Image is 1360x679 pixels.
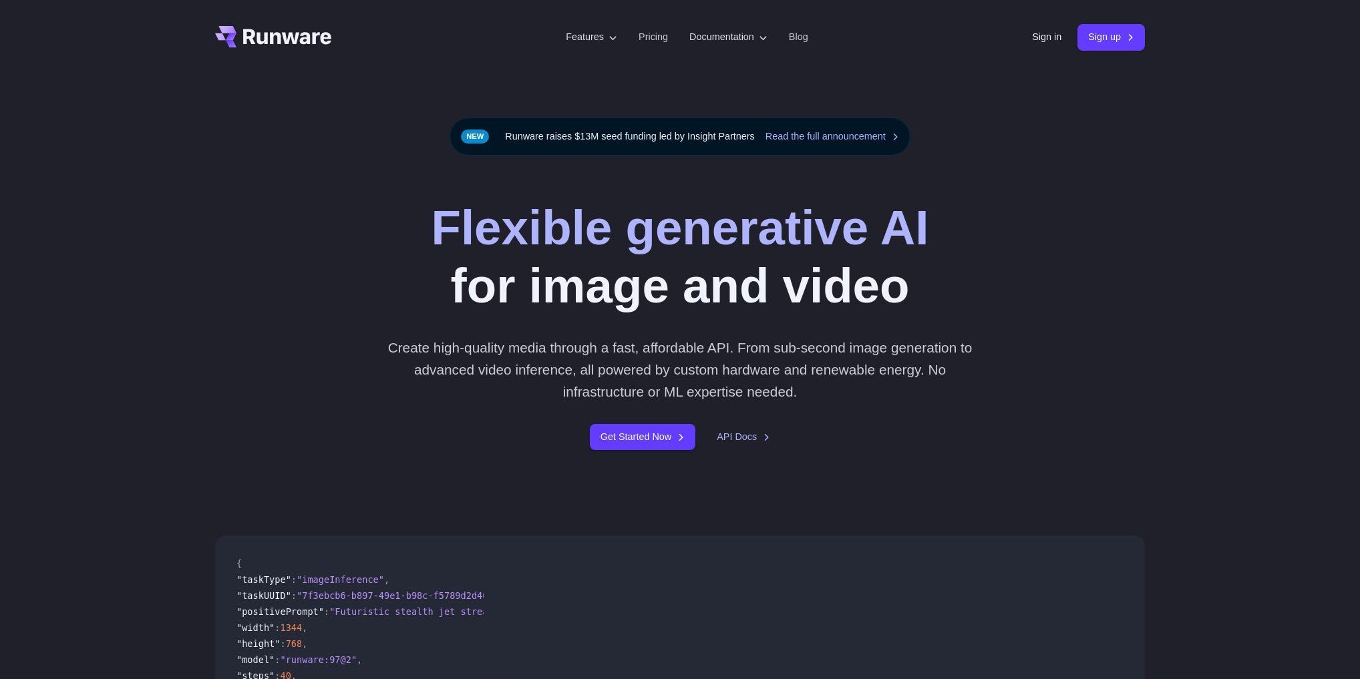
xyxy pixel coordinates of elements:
[280,654,357,665] span: "runware:97@2"
[236,590,291,601] span: "taskUUID"
[291,590,297,601] span: :
[689,29,768,45] label: Documentation
[383,336,978,403] p: Create high-quality media through a fast, affordable API. From sub-second image generation to adv...
[450,118,910,156] div: Runware raises $13M seed funding led by Insight Partners
[297,590,504,601] span: "7f3ebcb6-b897-49e1-b98c-f5789d2d40d7"
[639,29,668,45] a: Pricing
[297,574,384,585] span: "imageInference"
[789,29,808,45] a: Blog
[384,574,389,585] span: ,
[275,654,280,665] span: :
[357,654,362,665] span: ,
[286,638,303,649] span: 768
[215,26,331,47] a: Go to /
[275,622,280,633] span: :
[717,429,770,445] a: API Docs
[302,622,307,633] span: ,
[1032,29,1061,45] a: Sign in
[291,574,297,585] span: :
[236,654,275,665] span: "model"
[236,638,280,649] span: "height"
[1077,24,1145,50] a: Sign up
[236,558,242,569] span: {
[432,200,929,254] strong: Flexible generative AI
[236,622,275,633] span: "width"
[766,129,899,144] a: Read the full announcement
[324,606,329,617] span: :
[566,29,617,45] label: Features
[302,638,307,649] span: ,
[236,574,291,585] span: "taskType"
[329,606,827,617] span: "Futuristic stealth jet streaking through a neon-lit cityscape with glowing purple exhaust"
[280,638,285,649] span: :
[432,198,929,315] h1: for image and video
[590,424,695,450] a: Get Started Now
[280,622,302,633] span: 1344
[236,606,324,617] span: "positivePrompt"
